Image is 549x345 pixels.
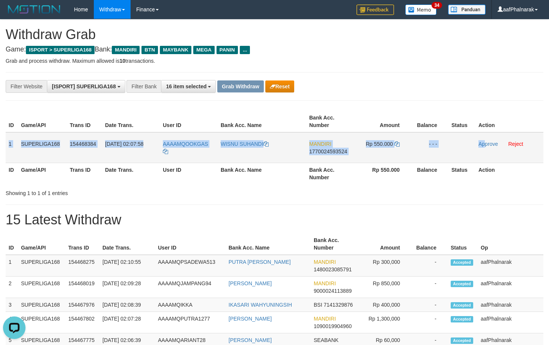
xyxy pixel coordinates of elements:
span: Copy 9000024113889 to clipboard [314,288,352,294]
a: IKASARI WAHYUNINGSIH [229,302,292,308]
td: 1 [6,132,18,163]
span: MANDIRI [112,46,140,54]
th: ID [6,233,18,255]
td: 3 [6,298,18,312]
td: - [411,255,448,277]
img: MOTION_logo.png [6,4,63,15]
span: Accepted [451,316,473,322]
span: Copy 7141329876 to clipboard [323,302,353,308]
td: Rp 1,300,000 [357,312,411,333]
th: Trans ID [67,111,102,132]
td: 1 [6,255,18,277]
td: [DATE] 02:10:55 [99,255,155,277]
th: Date Trans. [99,233,155,255]
td: SUPERLIGA168 [18,312,65,333]
a: [PERSON_NAME] [229,337,272,343]
span: MANDIRI [314,316,336,322]
a: PUTRA [PERSON_NAME] [229,259,291,265]
td: Rp 850,000 [357,277,411,298]
span: 154468384 [70,141,96,147]
button: 16 item selected [161,80,216,93]
a: WISNU SUHANDI [221,141,269,147]
th: Action [475,111,543,132]
span: MANDIRI [314,280,336,286]
th: Balance [411,111,448,132]
strong: 10 [119,58,125,64]
span: PANIN [217,46,238,54]
a: AAAAMQOOKGAS [163,141,208,154]
span: Accepted [451,259,473,266]
span: Accepted [451,302,473,309]
th: ID [6,163,18,184]
p: Grab and process withdraw. Maximum allowed is transactions. [6,57,543,65]
th: Status [448,233,478,255]
th: Balance [411,233,448,255]
td: 154467976 [65,298,99,312]
span: MAYBANK [160,46,191,54]
th: Date Trans. [102,111,160,132]
td: [DATE] 02:09:28 [99,277,155,298]
td: - [411,312,448,333]
td: aafPhalnarak [478,255,543,277]
td: [DATE] 02:08:39 [99,298,155,312]
td: AAAAMQPSADEWA513 [155,255,226,277]
button: Open LiveChat chat widget [3,3,26,26]
img: Button%20Memo.svg [405,5,437,15]
h1: Withdraw Grab [6,27,543,42]
th: Game/API [18,233,65,255]
td: [DATE] 02:07:28 [99,312,155,333]
th: Amount [357,233,411,255]
span: [DATE] 02:07:58 [105,141,143,147]
td: SUPERLIGA168 [18,255,65,277]
th: Bank Acc. Name [218,111,306,132]
th: Op [478,233,543,255]
th: Game/API [18,163,67,184]
td: - - - [411,132,448,163]
td: Rp 400,000 [357,298,411,312]
th: Amount [354,111,411,132]
td: SUPERLIGA168 [18,132,67,163]
th: User ID [160,111,218,132]
td: 4 [6,312,18,333]
th: Rp 550.000 [354,163,411,184]
td: 154468275 [65,255,99,277]
span: Copy 1090019904960 to clipboard [314,323,352,329]
span: MANDIRI [309,141,331,147]
button: Grab Withdraw [217,80,263,92]
td: AAAAMQIKKA [155,298,226,312]
th: Action [475,163,543,184]
td: 2 [6,277,18,298]
th: Trans ID [67,163,102,184]
img: Feedback.jpg [356,5,394,15]
th: Status [448,111,475,132]
button: Reset [265,80,294,92]
td: aafPhalnarak [478,312,543,333]
span: [ISPORT] SUPERLIGA168 [52,83,116,89]
td: AAAAMQJAMPANG94 [155,277,226,298]
a: Copy 550000 to clipboard [394,141,400,147]
span: Accepted [451,337,473,344]
th: ID [6,111,18,132]
th: Status [448,163,475,184]
a: Approve [478,141,498,147]
td: - [411,277,448,298]
td: aafPhalnarak [478,277,543,298]
h1: 15 Latest Withdraw [6,212,543,227]
td: 154467802 [65,312,99,333]
th: User ID [160,163,218,184]
span: Accepted [451,281,473,287]
td: AAAAMQPUTRA1277 [155,312,226,333]
th: Bank Acc. Number [306,163,354,184]
span: Copy 1770024593524 to clipboard [309,148,347,154]
div: Showing 1 to 1 of 1 entries [6,186,223,197]
th: Game/API [18,111,67,132]
span: MEGA [193,46,215,54]
span: BSI [314,302,322,308]
span: 34 [432,2,442,9]
span: Copy 1480023085791 to clipboard [314,266,352,272]
div: Filter Website [6,80,47,93]
a: [PERSON_NAME] [229,316,272,322]
th: Trans ID [65,233,99,255]
span: ISPORT > SUPERLIGA168 [26,46,95,54]
h4: Game: Bank: [6,46,543,53]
